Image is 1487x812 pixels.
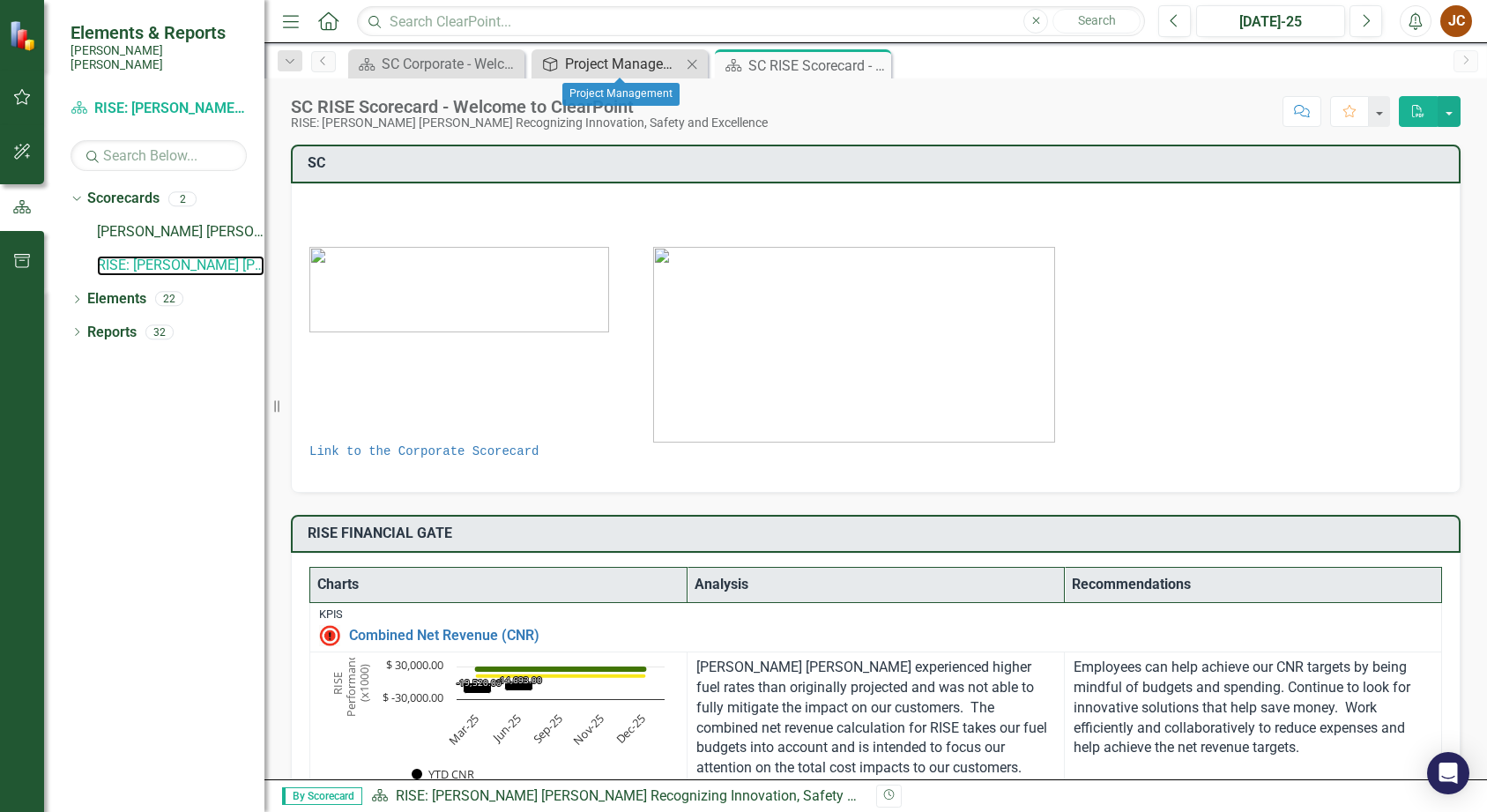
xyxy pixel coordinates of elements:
div: 2 [168,191,197,206]
a: RISE: [PERSON_NAME] [PERSON_NAME] Recognizing Innovation, Safety and Excellence [396,787,940,804]
input: Search Below... [71,140,247,171]
div: SC Corporate - Welcome to ClearPoint [382,53,520,75]
button: JC [1440,5,1472,37]
text: Nov-25 [569,711,606,748]
g: Gate 1 (min CNR for 50% potential payout), series 2 of 3. Line with 5 data points. [474,673,648,680]
path: Jun-25, -14,693. YTD CNR . [505,683,533,691]
text: Sep-25 [530,711,566,747]
a: Project Management [536,53,681,75]
a: Link to the Corporate Scorecard [309,444,539,458]
a: RISE: [PERSON_NAME] [PERSON_NAME] Recognizing Innovation, Safety and Excellence [97,256,264,276]
div: [DATE]-25 [1202,11,1339,33]
small: [PERSON_NAME] [PERSON_NAME] [71,43,247,72]
text: $ -30,000.00 [383,689,443,705]
div: 32 [145,324,174,339]
div: SC RISE Scorecard - Welcome to ClearPoint [291,97,768,116]
text: Dec-25 [613,711,649,747]
h3: SC [308,155,1450,171]
div: Project Management [562,83,680,106]
a: [PERSON_NAME] [PERSON_NAME] CORPORATE Balanced Scorecard [97,222,264,242]
text: -19,520.00 [457,676,502,689]
text: Jun-25 [488,711,524,746]
a: SC Corporate - Welcome to ClearPoint [353,53,520,75]
div: » [371,786,863,807]
div: KPIs [319,608,1432,621]
h3: RISE FINANCIAL GATE [308,525,1450,541]
a: Reports [87,323,137,343]
path: Mar-25, -19,520. YTD CNR . [464,683,492,694]
button: [DATE]-25 [1196,5,1345,37]
text: Mar-25 [445,711,482,748]
div: Project Management [565,53,681,75]
input: Search ClearPoint... [357,6,1145,37]
div: 22 [155,292,183,307]
img: mceclip0%20v2.jpg [653,247,1055,443]
span: Elements & Reports [71,22,247,43]
span: By Scorecard [282,787,362,805]
text: $ 30,000.00 [386,657,443,673]
text: RISE Performance (x1000) [330,649,372,717]
button: Show YTD CNR [412,766,476,782]
a: Elements [87,289,146,309]
span: Search [1078,13,1116,27]
img: Not Meeting Target [319,625,340,646]
a: Scorecards [87,189,160,209]
a: Combined Net Revenue (CNR) [349,628,1432,644]
div: RISE: [PERSON_NAME] [PERSON_NAME] Recognizing Innovation, Safety and Excellence [291,116,768,130]
button: Search [1052,9,1141,34]
img: ClearPoint Strategy [9,20,40,51]
p: Employees can help achieve our CNR targets by being mindful of budgets and spending. Continue to ... [1074,658,1432,758]
div: Open Intercom Messenger [1427,752,1469,794]
div: SC RISE Scorecard - Welcome to ClearPoint [748,55,887,77]
text: -14,693.00 [497,674,542,686]
a: RISE: [PERSON_NAME] [PERSON_NAME] Recognizing Innovation, Safety and Excellence [71,99,247,119]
